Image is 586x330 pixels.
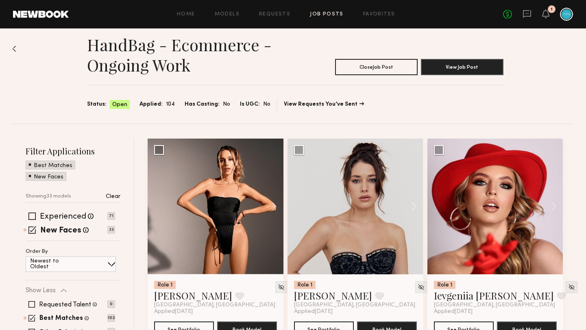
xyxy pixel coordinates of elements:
[87,35,295,75] h1: HandBag - Ecommerce - ongoing work
[263,100,270,109] span: No
[294,302,415,308] span: [GEOGRAPHIC_DATA], [GEOGRAPHIC_DATA]
[40,227,81,235] label: New Faces
[310,12,344,17] a: Job Posts
[154,308,277,315] div: Applied [DATE]
[551,7,553,12] div: 1
[223,100,230,109] span: No
[26,249,48,254] p: Order By
[568,284,575,291] img: Unhide Model
[107,212,115,220] p: 71
[259,12,290,17] a: Requests
[30,258,78,270] p: Newest to Oldest
[215,12,240,17] a: Models
[34,174,63,180] p: New Faces
[154,302,275,308] span: [GEOGRAPHIC_DATA], [GEOGRAPHIC_DATA]
[112,101,127,109] span: Open
[418,284,425,291] img: Unhide Model
[40,213,86,221] label: Experienced
[434,281,455,289] div: Role 1
[107,300,115,308] p: 0
[107,226,115,234] p: 33
[278,284,285,291] img: Unhide Model
[166,100,175,109] span: 104
[154,281,176,289] div: Role 1
[26,194,71,199] p: Showing 33 models
[240,100,260,109] span: Is UGC:
[434,308,557,315] div: Applied [DATE]
[139,100,163,109] span: Applied:
[185,100,220,109] span: Has Casting:
[421,59,503,75] button: View Job Post
[294,289,372,302] a: [PERSON_NAME]
[12,46,16,52] img: Back to previous page
[434,302,555,308] span: [GEOGRAPHIC_DATA], [GEOGRAPHIC_DATA]
[294,308,417,315] div: Applied [DATE]
[434,289,554,302] a: Ievgeniia [PERSON_NAME]
[34,163,72,169] p: Best Matches
[154,289,232,302] a: [PERSON_NAME]
[177,12,195,17] a: Home
[87,100,107,109] span: Status:
[107,314,115,322] p: 102
[26,145,120,156] h2: Filter Applications
[363,12,395,17] a: Favorites
[39,315,83,322] label: Best Matches
[335,59,418,75] button: CloseJob Post
[26,287,56,294] p: Show Less
[39,302,91,308] label: Requested Talent
[294,281,316,289] div: Role 1
[284,102,364,107] a: View Requests You’ve Sent
[106,194,120,200] p: Clear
